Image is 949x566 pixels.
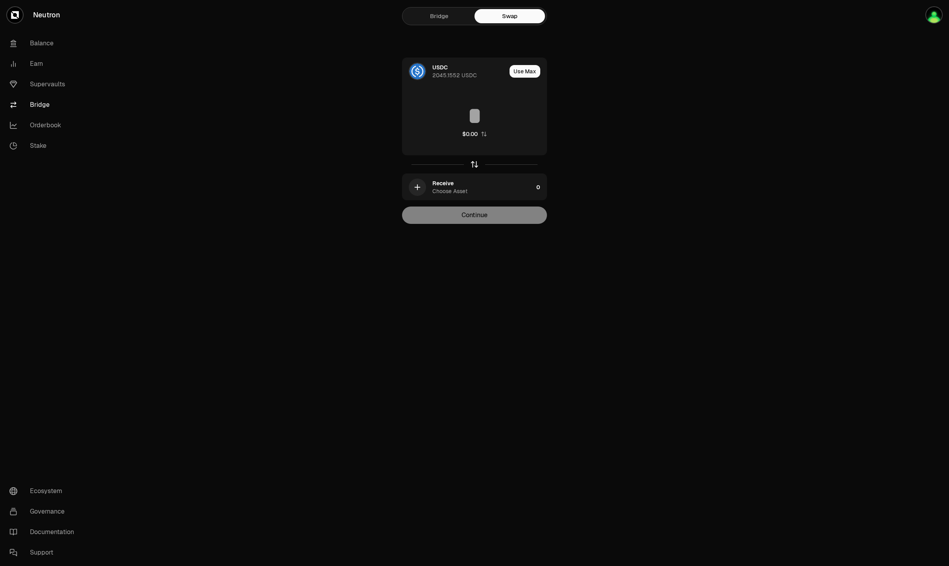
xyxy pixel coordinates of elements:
div: $0.00 [462,130,478,138]
div: 0 [536,174,547,201]
a: Earn [3,54,85,74]
div: 2045.1552 USDC [432,71,477,79]
a: Stake [3,136,85,156]
a: Ecosystem [3,481,85,501]
div: Choose Asset [432,187,467,195]
button: Use Max [510,65,540,78]
div: USDC [432,63,448,71]
a: Swap [474,9,545,23]
a: Orderbook [3,115,85,136]
a: Bridge [404,9,474,23]
button: $0.00 [462,130,487,138]
img: Oldbloom [926,7,942,23]
a: Balance [3,33,85,54]
a: Support [3,542,85,563]
div: Receive [432,179,454,187]
button: ReceiveChoose Asset0 [402,174,547,201]
a: Documentation [3,522,85,542]
a: Governance [3,501,85,522]
img: USDC Logo [410,63,425,79]
div: ReceiveChoose Asset [402,174,533,201]
a: Bridge [3,95,85,115]
div: USDC LogoUSDC2045.1552 USDC [402,58,506,85]
a: Supervaults [3,74,85,95]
